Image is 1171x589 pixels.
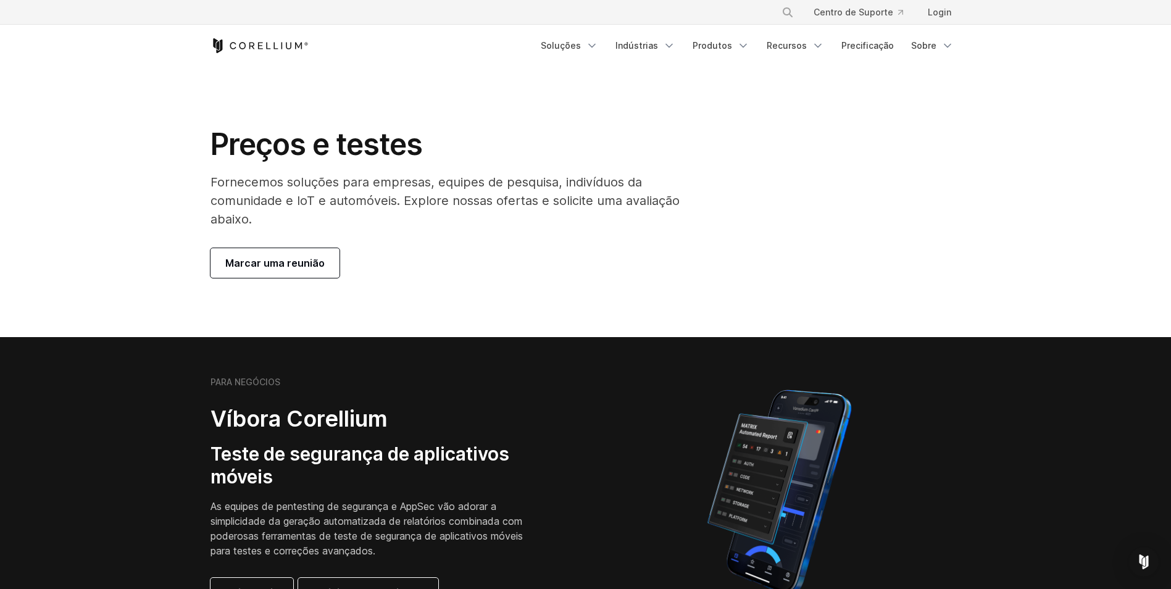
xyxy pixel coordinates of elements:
div: Menu de navegação [767,1,961,23]
a: Marcar uma reunião [210,248,340,278]
font: Indústrias [615,40,658,52]
a: Precificação [834,35,901,57]
a: Login [918,1,961,23]
h2: Víbora Corellium [210,405,527,433]
font: Produtos [693,40,732,52]
font: Recursos [767,40,807,52]
a: Corellium Início [210,38,309,53]
font: Centro de Suporte [814,6,893,19]
div: Abra o Intercom Messenger [1129,547,1159,577]
p: Fornecemos soluções para empresas, equipes de pesquisa, indivíduos da comunidade e IoT e automóve... [210,173,702,228]
font: Sobre [911,40,936,52]
font: Soluções [541,40,581,52]
span: Marcar uma reunião [225,256,325,270]
h3: Teste de segurança de aplicativos móveis [210,443,527,489]
h1: Preços e testes [210,126,702,163]
div: Menu de navegação [533,35,961,57]
h6: PARA NEGÓCIOS [210,377,280,388]
button: Procurar [777,1,799,23]
p: As equipes de pentesting de segurança e AppSec vão adorar a simplicidade da geração automatizada ... [210,499,527,558]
